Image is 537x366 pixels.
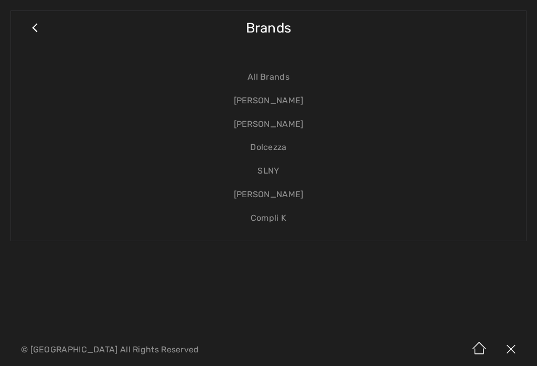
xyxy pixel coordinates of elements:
a: [PERSON_NAME] [22,89,515,113]
p: © [GEOGRAPHIC_DATA] All Rights Reserved [21,346,316,353]
span: Brands [246,9,292,47]
a: [PERSON_NAME] [22,113,515,136]
img: X [495,333,527,366]
a: All Brands [22,66,515,89]
a: [PERSON_NAME] [22,183,515,207]
a: Dolcezza [22,136,515,159]
img: Home [464,333,495,366]
a: Compli K [22,207,515,230]
a: SLNY [22,159,515,183]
